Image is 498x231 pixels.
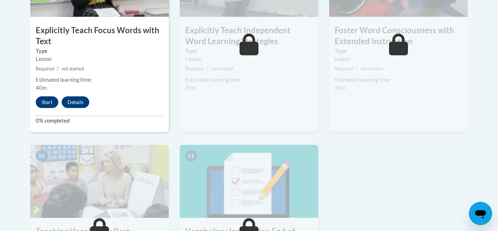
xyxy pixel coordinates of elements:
span: 40m [36,85,47,91]
span: Required [185,66,204,72]
button: Start [36,96,58,108]
h3: Foster Word Consciousness with Extended Instruction [329,25,468,47]
div: Lesson [185,55,313,63]
div: Lesson [335,55,462,63]
span: not started [361,66,383,72]
span: Required [36,66,54,72]
button: Details [62,96,89,108]
h3: Explicitly Teach Focus Words with Text [30,25,169,47]
label: Type [36,47,163,55]
span: | [356,66,358,72]
img: Course Image [30,145,169,218]
h3: Explicitly Teach Independent Word Learning Strategies [180,25,318,47]
label: 0% completed [36,117,163,125]
span: 10 [36,150,47,161]
div: Lesson [36,55,163,63]
span: | [207,66,208,72]
label: Type [185,47,313,55]
span: not started [211,66,233,72]
span: 11 [185,150,197,161]
span: not started [62,66,84,72]
iframe: Button to launch messaging window [469,202,492,225]
div: Estimated learning time: [36,76,163,84]
span: 20m [185,85,196,91]
span: Required [335,66,353,72]
img: Course Image [180,145,318,218]
span: 35m [335,85,346,91]
span: | [57,66,59,72]
label: Type [335,47,462,55]
div: Estimated learning time: [335,76,462,84]
div: Estimated learning time: [185,76,313,84]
